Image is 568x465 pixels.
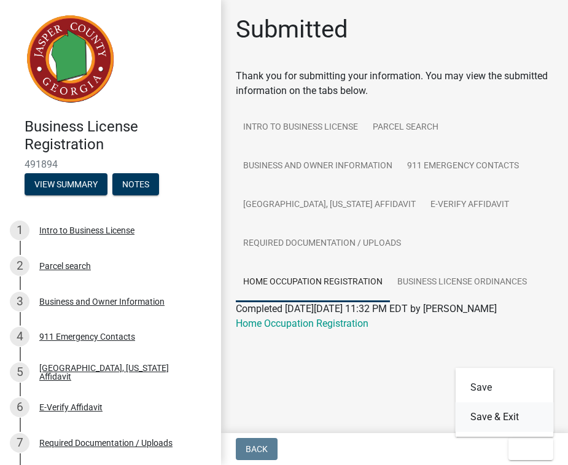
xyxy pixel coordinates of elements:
[236,147,400,186] a: Business and Owner Information
[456,368,554,437] div: Exit
[39,403,103,412] div: E-Verify Affidavit
[236,263,390,302] a: Home Occupation Registration
[10,433,29,453] div: 7
[39,262,91,270] div: Parcel search
[518,444,536,454] span: Exit
[39,439,173,447] div: Required Documentation / Uploads
[10,362,29,382] div: 5
[236,186,423,225] a: [GEOGRAPHIC_DATA], [US_STATE] Affidavit
[25,180,107,190] wm-modal-confirm: Summary
[246,444,268,454] span: Back
[39,364,201,381] div: [GEOGRAPHIC_DATA], [US_STATE] Affidavit
[456,402,554,432] button: Save & Exit
[39,226,134,235] div: Intro to Business License
[423,186,516,225] a: E-Verify Affidavit
[10,292,29,311] div: 3
[508,438,553,460] button: Exit
[236,108,365,147] a: Intro to Business License
[236,318,368,329] a: Home Occupation Registration
[25,173,107,195] button: View Summary
[236,224,408,264] a: Required Documentation / Uploads
[456,373,554,402] button: Save
[25,13,117,105] img: Jasper County, Georgia
[390,263,534,302] a: Business License Ordinances
[112,173,159,195] button: Notes
[10,256,29,276] div: 2
[39,297,165,306] div: Business and Owner Information
[25,118,211,154] h4: Business License Registration
[39,332,135,341] div: 911 Emergency Contacts
[10,397,29,417] div: 6
[25,158,196,170] span: 491894
[236,438,278,460] button: Back
[236,15,348,44] h1: Submitted
[400,147,526,186] a: 911 Emergency Contacts
[236,69,553,98] div: Thank you for submitting your information. You may view the submitted information on the tabs below.
[10,327,29,346] div: 4
[365,108,446,147] a: Parcel search
[236,303,497,315] span: Completed [DATE][DATE] 11:32 PM EDT by [PERSON_NAME]
[112,180,159,190] wm-modal-confirm: Notes
[10,221,29,240] div: 1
